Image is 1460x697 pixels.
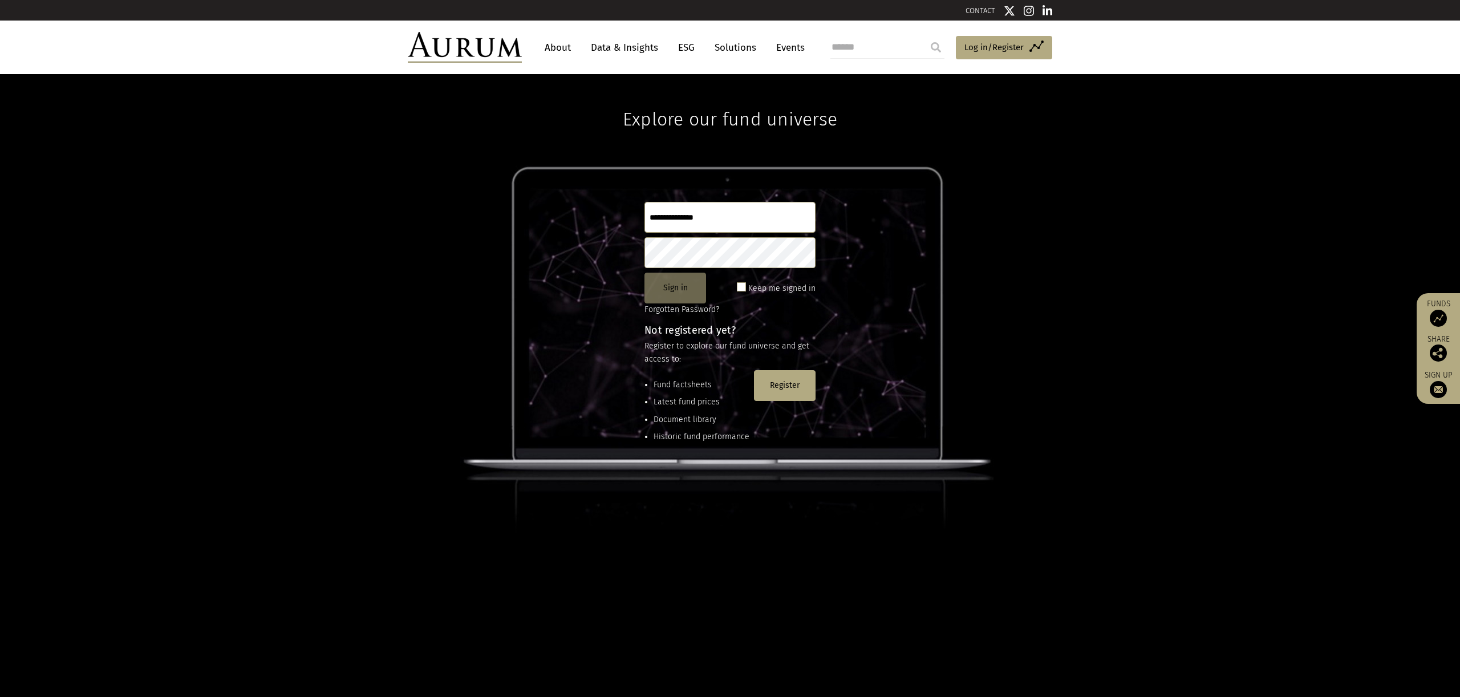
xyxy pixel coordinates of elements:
[956,36,1052,60] a: Log in/Register
[1422,335,1454,362] div: Share
[654,379,749,391] li: Fund factsheets
[408,32,522,63] img: Aurum
[1024,5,1034,17] img: Instagram icon
[1430,381,1447,398] img: Sign up to our newsletter
[1430,345,1447,362] img: Share this post
[1043,5,1053,17] img: Linkedin icon
[1422,370,1454,398] a: Sign up
[654,396,749,408] li: Latest fund prices
[644,340,816,366] p: Register to explore our fund universe and get access to:
[770,37,805,58] a: Events
[654,414,749,426] li: Document library
[966,6,995,15] a: CONTACT
[644,273,706,303] button: Sign in
[644,305,719,314] a: Forgotten Password?
[754,370,816,401] button: Register
[585,37,664,58] a: Data & Insights
[1004,5,1015,17] img: Twitter icon
[654,431,749,443] li: Historic fund performance
[1422,299,1454,327] a: Funds
[623,74,837,130] h1: Explore our fund universe
[644,325,816,335] h4: Not registered yet?
[709,37,762,58] a: Solutions
[672,37,700,58] a: ESG
[964,40,1024,54] span: Log in/Register
[539,37,577,58] a: About
[1430,310,1447,327] img: Access Funds
[748,282,816,295] label: Keep me signed in
[924,36,947,59] input: Submit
